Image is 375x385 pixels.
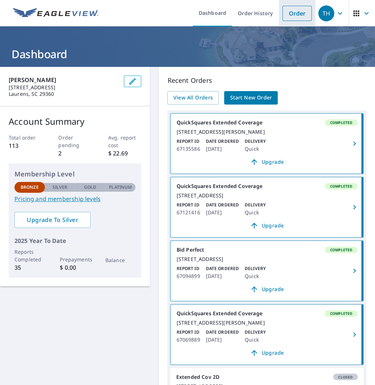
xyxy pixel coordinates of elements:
p: Avg. report cost [108,134,142,149]
p: Quick [245,145,266,153]
p: Bronze [21,184,39,191]
p: Account Summary [9,115,141,128]
p: 67121416 [176,208,200,217]
span: Upgrade [181,285,353,294]
p: Quick [245,335,266,344]
span: Upgrade [181,158,353,166]
p: Date Ordered [206,138,239,145]
p: Balance [105,256,136,264]
p: Delivery [245,329,266,335]
a: QuickSquares Extended CoverageCompleted[STREET_ADDRESS][PERSON_NAME]Report ID67135586Date Ordered... [170,114,363,174]
p: Report ID [176,202,200,208]
a: Upgrade [176,220,357,231]
p: Platinum [109,184,132,191]
img: EV Logo [13,8,98,19]
span: Upgrade [181,221,353,230]
a: Upgrade To Silver [14,212,90,228]
a: QuickSquares Extended CoverageCompleted[STREET_ADDRESS]Report ID67121416Date Ordered[DATE]Deliver... [170,177,363,237]
p: Quick [245,272,266,281]
p: 67069889 [176,335,200,344]
div: [STREET_ADDRESS] [176,192,357,199]
a: Order [282,6,312,21]
p: Delivery [245,202,266,208]
p: [DATE] [206,335,239,344]
div: Extended Cov 2D [176,373,358,380]
p: Silver [52,184,68,191]
div: Bid Perfect [176,247,357,253]
p: Gold [84,184,96,191]
p: Date Ordered [206,329,239,335]
h1: Dashboard [9,47,366,61]
p: Order pending [58,134,92,149]
p: Membership Level [14,169,135,179]
a: Upgrade [176,156,357,168]
div: [STREET_ADDRESS][PERSON_NAME] [176,320,357,326]
p: Report ID [176,329,200,335]
a: Bid PerfectCompleted[STREET_ADDRESS]Report ID67094899Date Ordered[DATE]DeliveryQuickUpgrade [170,241,363,301]
span: Completed [325,184,357,189]
div: [STREET_ADDRESS] [176,256,357,262]
p: Reports Completed [14,248,45,263]
a: View All Orders [167,91,219,104]
p: Total order [9,134,42,141]
div: QuickSquares Extended Coverage [176,119,357,126]
p: [PERSON_NAME] [9,76,118,84]
p: Date Ordered [206,202,239,208]
span: Completed [325,247,357,252]
span: Upgrade [181,348,353,357]
p: [DATE] [206,145,239,153]
p: 67135586 [176,145,200,153]
p: Date Ordered [206,265,239,272]
p: Recent Orders [167,76,366,85]
span: Completed [325,311,357,316]
span: Start New Order [230,93,272,102]
p: [STREET_ADDRESS] [9,84,118,91]
div: QuickSquares Extended Coverage [176,183,357,189]
div: TH [318,5,334,21]
a: Upgrade [176,283,357,295]
span: View All Orders [173,93,213,102]
p: [DATE] [206,272,239,281]
span: Closed [334,374,357,379]
a: QuickSquares Extended CoverageCompleted[STREET_ADDRESS][PERSON_NAME]Report ID67069889Date Ordered... [170,304,363,364]
p: Report ID [176,138,200,145]
a: Start New Order [224,91,278,104]
p: 35 [14,263,45,272]
span: Upgrade To Silver [20,216,85,224]
span: Completed [325,120,357,125]
p: Quick [245,208,266,217]
p: 67094899 [176,272,200,281]
a: Pricing and membership levels [14,194,135,203]
p: Report ID [176,265,200,272]
p: 113 [9,141,42,150]
p: 2 [58,149,92,158]
a: Upgrade [176,347,357,359]
p: 2025 Year To Date [14,236,135,245]
p: Laurens, SC 29360 [9,91,118,97]
p: Prepayments [60,256,90,263]
p: $ 22.69 [108,149,142,158]
div: [STREET_ADDRESS][PERSON_NAME] [176,129,357,135]
p: [DATE] [206,208,239,217]
p: Delivery [245,138,266,145]
div: QuickSquares Extended Coverage [176,310,357,317]
p: $ 0.00 [60,263,90,272]
p: Delivery [245,265,266,272]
